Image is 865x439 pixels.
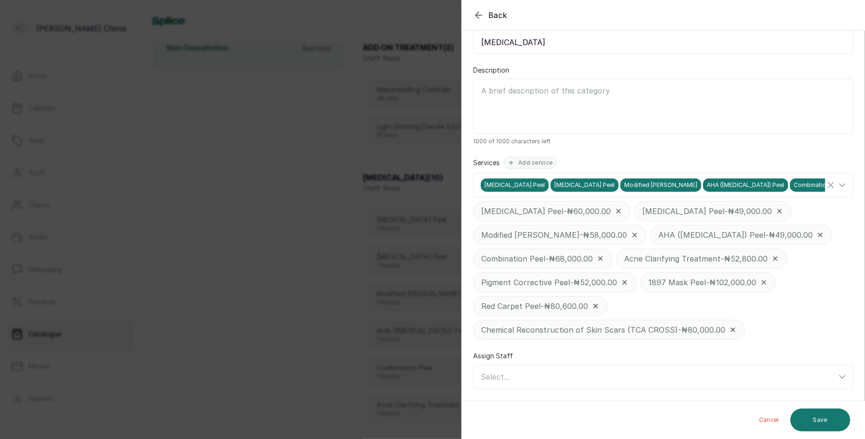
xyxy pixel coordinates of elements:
[473,138,853,145] span: 1000 of 1000 characters left
[481,324,725,336] p: Chemical Reconstruction of Skin Scars (TCA CROSS) - ₦80,000.00
[790,178,846,192] span: Combination Peel
[473,30,853,54] input: E.g Nails
[481,372,510,382] span: Select...
[481,300,588,312] p: Red Carpet Peel - ₦80,600.00
[751,409,787,431] button: Cancel
[648,277,756,288] p: 1897 Mask Peel - ₦102,000.00
[473,9,507,21] button: Back
[703,178,788,192] span: AHA ([MEDICAL_DATA]) Peel
[620,178,701,192] span: Modified [PERSON_NAME]
[642,205,772,217] p: [MEDICAL_DATA] Peel - ₦49,000.00
[624,253,768,264] p: Acne Clarifying Treatment - ₦52,800.00
[473,351,513,361] label: Assign Staff
[473,65,509,75] label: Description
[790,409,850,431] button: Save
[658,229,813,241] p: AHA ([MEDICAL_DATA]) Peel - ₦49,000.00
[473,158,500,168] label: Services
[481,229,627,241] p: Modified [PERSON_NAME] - ₦58,000.00
[825,179,836,191] button: Clear Selected
[551,178,618,192] span: [MEDICAL_DATA] Peel
[481,205,611,217] p: [MEDICAL_DATA] Peel - ₦60,000.00
[488,9,507,21] span: Back
[504,157,557,169] button: Add service
[481,277,617,288] p: Pigment Corrective Peel - ₦52,000.00
[481,253,593,264] p: Combination Peel - ₦68,000.00
[481,178,549,192] span: [MEDICAL_DATA] Peel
